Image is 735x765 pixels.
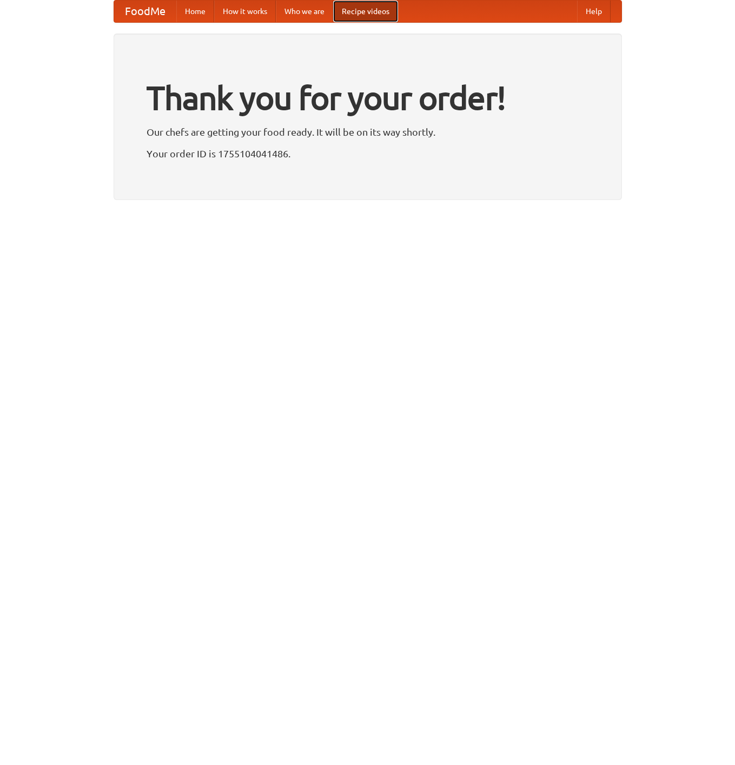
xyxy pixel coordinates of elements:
[147,145,589,162] p: Your order ID is 1755104041486.
[114,1,176,22] a: FoodMe
[214,1,276,22] a: How it works
[147,72,589,124] h1: Thank you for your order!
[276,1,333,22] a: Who we are
[577,1,611,22] a: Help
[147,124,589,140] p: Our chefs are getting your food ready. It will be on its way shortly.
[333,1,398,22] a: Recipe videos
[176,1,214,22] a: Home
